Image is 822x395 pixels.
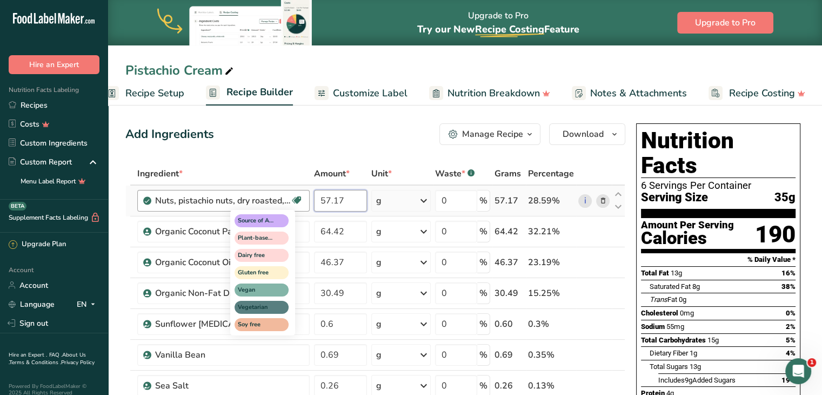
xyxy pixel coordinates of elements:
[528,225,574,238] div: 32.21%
[650,349,688,357] span: Dietary Fiber
[641,128,796,178] h1: Nutrition Facts
[528,348,574,361] div: 0.35%
[650,295,667,304] i: Trans
[528,287,574,300] div: 15.25%
[333,86,407,101] span: Customize Label
[9,202,26,210] div: BETA
[155,194,290,207] div: Nuts, pistachio nuts, dry roasted, without salt added
[155,225,290,238] div: Organic Coconut Palm Sugar
[528,379,574,392] div: 0.13%
[376,256,382,269] div: g
[462,128,523,141] div: Manage Recipe
[376,318,382,331] div: g
[238,286,276,295] span: Vegan
[155,318,290,331] div: Sunflower [MEDICAL_DATA]
[666,322,684,331] span: 55mg
[125,61,236,80] div: Pistachio Cream
[371,167,392,180] span: Unit
[755,220,796,249] div: 190
[206,80,293,106] a: Recipe Builder
[137,167,183,180] span: Ingredient
[709,81,805,106] a: Recipe Costing
[641,231,734,246] div: Calories
[690,363,701,371] span: 13g
[650,282,691,291] span: Saturated Fat
[807,358,816,367] span: 1
[429,81,550,106] a: Nutrition Breakdown
[447,86,540,101] span: Nutrition Breakdown
[238,251,276,260] span: Dairy free
[314,167,350,180] span: Amount
[650,295,677,304] span: Fat
[376,348,382,361] div: g
[155,256,290,269] div: Organic Coconut Oil
[376,287,382,300] div: g
[125,126,214,143] div: Add Ingredients
[781,282,796,291] span: 38%
[781,376,796,384] span: 19%
[61,359,95,366] a: Privacy Policy
[226,85,293,100] span: Recipe Builder
[376,225,382,238] div: g
[315,81,407,106] a: Customize Label
[238,303,276,312] span: Vegetarian
[9,295,55,314] a: Language
[49,351,62,359] a: FAQ .
[494,167,521,180] span: Grams
[439,123,540,145] button: Manage Recipe
[238,268,276,278] span: Gluten free
[641,253,796,266] section: % Daily Value *
[238,234,276,243] span: Plant-based Protein
[494,256,524,269] div: 46.37
[77,298,99,311] div: EN
[376,194,382,207] div: g
[692,282,700,291] span: 8g
[155,348,290,361] div: Vanilla Bean
[417,23,579,36] span: Try our New Feature
[650,363,688,371] span: Total Sugars
[238,216,276,226] span: Source of Antioxidants
[641,220,734,231] div: Amount Per Serving
[528,256,574,269] div: 23.19%
[641,309,678,317] span: Cholesterol
[590,86,687,101] span: Notes & Attachments
[641,180,796,191] div: 6 Servings Per Container
[641,269,669,277] span: Total Fat
[786,322,796,331] span: 2%
[729,86,795,101] span: Recipe Costing
[9,351,47,359] a: Hire an Expert .
[376,379,382,392] div: g
[786,309,796,317] span: 0%
[494,348,524,361] div: 0.69
[695,16,756,29] span: Upgrade to Pro
[155,379,290,392] div: Sea Salt
[105,81,184,106] a: Recipe Setup
[9,239,66,250] div: Upgrade Plan
[786,349,796,357] span: 4%
[679,295,686,304] span: 0g
[9,156,72,168] div: Custom Report
[494,379,524,392] div: 0.26
[785,358,811,384] iframe: Intercom live chat
[9,55,99,74] button: Hire an Expert
[494,287,524,300] div: 30.49
[572,81,687,106] a: Notes & Attachments
[494,194,524,207] div: 57.17
[690,349,697,357] span: 1g
[781,269,796,277] span: 16%
[641,322,665,331] span: Sodium
[563,128,604,141] span: Download
[528,167,574,180] span: Percentage
[528,318,574,331] div: 0.3%
[494,225,524,238] div: 64.42
[494,318,524,331] div: 0.60
[238,320,276,330] span: Soy free
[528,194,574,207] div: 28.59%
[9,351,86,366] a: About Us .
[9,359,61,366] a: Terms & Conditions .
[641,191,708,205] span: Serving Size
[125,86,184,101] span: Recipe Setup
[658,376,736,384] span: Includes Added Sugars
[685,376,692,384] span: 9g
[786,336,796,344] span: 5%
